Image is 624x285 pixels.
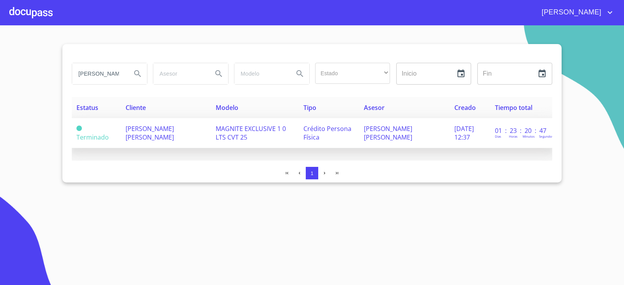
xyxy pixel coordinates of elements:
span: Tipo [303,103,316,112]
input: search [234,63,287,84]
span: [PERSON_NAME] [536,6,605,19]
p: 01 : 23 : 20 : 47 [495,126,548,135]
span: Estatus [76,103,98,112]
input: search [153,63,206,84]
p: Horas [509,134,518,138]
span: Cliente [126,103,146,112]
span: Terminado [76,126,82,131]
button: 1 [306,167,318,179]
input: search [72,63,125,84]
p: Dias [495,134,501,138]
p: Minutos [523,134,535,138]
span: Asesor [364,103,385,112]
span: [PERSON_NAME] [PERSON_NAME] [126,124,174,142]
span: 1 [310,170,313,176]
span: [PERSON_NAME] [PERSON_NAME] [364,124,412,142]
button: Search [128,64,147,83]
span: Modelo [216,103,238,112]
span: Crédito Persona Física [303,124,351,142]
span: MAGNITE EXCLUSIVE 1 0 LTS CVT 25 [216,124,286,142]
div: ​ [315,63,390,84]
span: [DATE] 12:37 [454,124,474,142]
button: Search [209,64,228,83]
span: Tiempo total [495,103,532,112]
p: Segundos [539,134,553,138]
button: account of current user [536,6,615,19]
button: Search [291,64,309,83]
span: Creado [454,103,476,112]
span: Terminado [76,133,109,142]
